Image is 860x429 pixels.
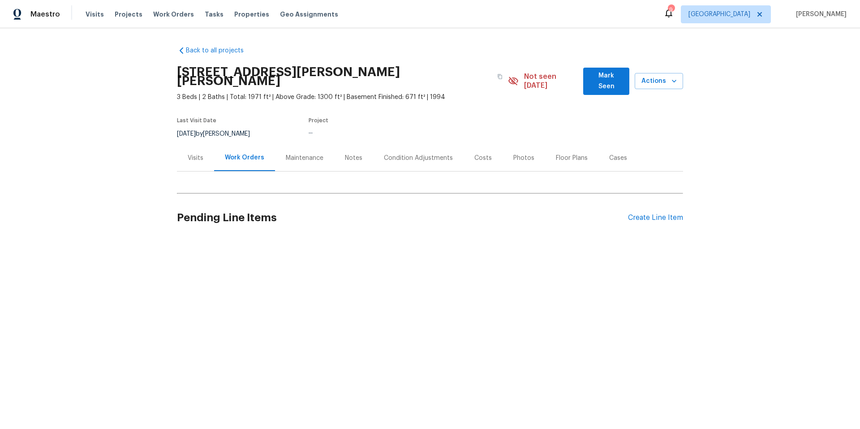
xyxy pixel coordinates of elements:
[234,10,269,19] span: Properties
[153,10,194,19] span: Work Orders
[177,118,216,123] span: Last Visit Date
[513,154,534,163] div: Photos
[628,214,683,222] div: Create Line Item
[177,129,261,139] div: by [PERSON_NAME]
[86,10,104,19] span: Visits
[115,10,142,19] span: Projects
[225,153,264,162] div: Work Orders
[177,68,492,86] h2: [STREET_ADDRESS][PERSON_NAME][PERSON_NAME]
[474,154,492,163] div: Costs
[177,46,263,55] a: Back to all projects
[609,154,627,163] div: Cases
[492,69,508,85] button: Copy Address
[590,70,622,92] span: Mark Seen
[556,154,588,163] div: Floor Plans
[280,10,338,19] span: Geo Assignments
[384,154,453,163] div: Condition Adjustments
[792,10,847,19] span: [PERSON_NAME]
[642,76,676,87] span: Actions
[668,5,674,14] div: 9
[309,118,328,123] span: Project
[635,73,683,90] button: Actions
[205,11,224,17] span: Tasks
[345,154,362,163] div: Notes
[309,129,481,135] div: ...
[177,131,196,137] span: [DATE]
[583,68,629,95] button: Mark Seen
[177,93,508,102] span: 3 Beds | 2 Baths | Total: 1971 ft² | Above Grade: 1300 ft² | Basement Finished: 671 ft² | 1994
[524,72,578,90] span: Not seen [DATE]
[188,154,203,163] div: Visits
[30,10,60,19] span: Maestro
[177,197,628,239] h2: Pending Line Items
[688,10,750,19] span: [GEOGRAPHIC_DATA]
[286,154,323,163] div: Maintenance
